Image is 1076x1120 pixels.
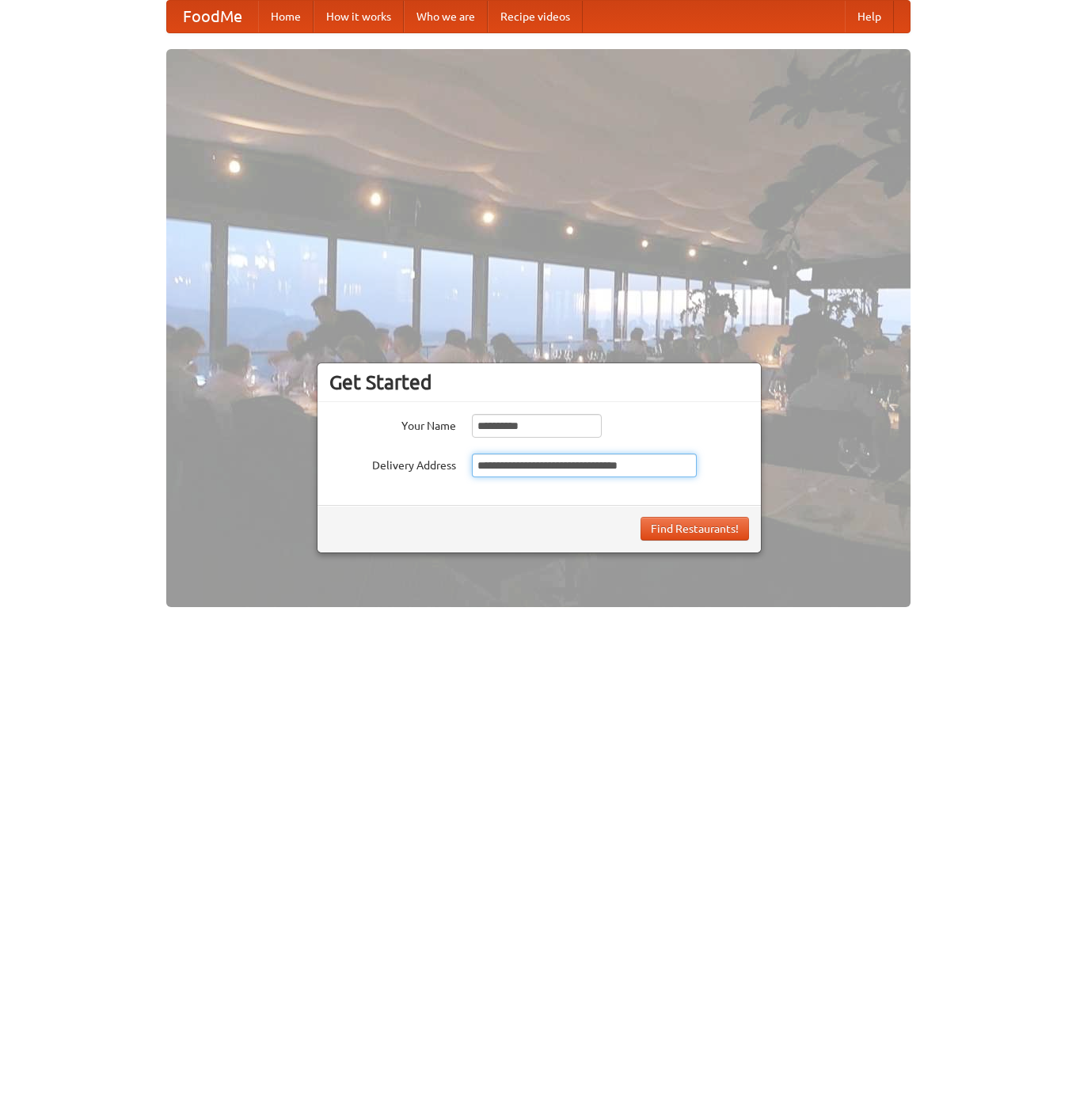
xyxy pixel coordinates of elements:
a: FoodMe [167,1,258,32]
a: Who we are [404,1,488,32]
a: Help [845,1,894,32]
label: Your Name [329,414,456,434]
h3: Get Started [329,370,749,394]
a: Home [258,1,314,32]
a: Recipe videos [488,1,583,32]
label: Delivery Address [329,454,456,473]
a: How it works [314,1,404,32]
button: Find Restaurants! [641,517,749,541]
